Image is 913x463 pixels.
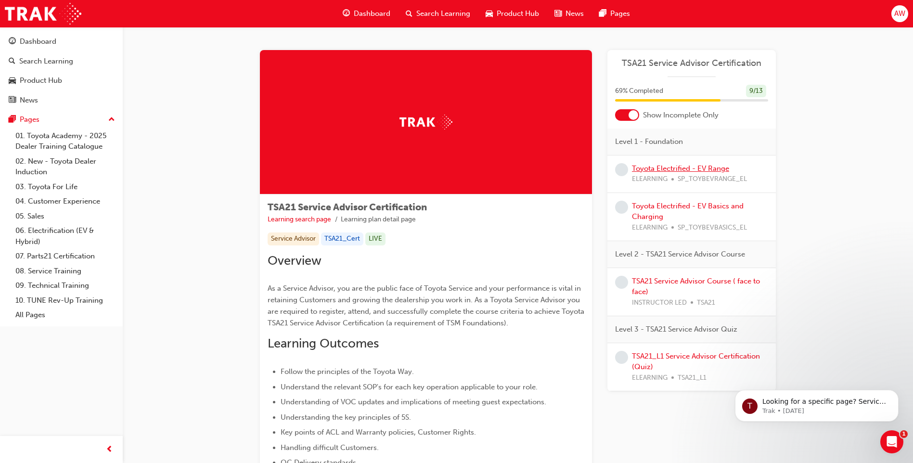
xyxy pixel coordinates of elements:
[478,4,547,24] a: car-iconProduct Hub
[632,174,668,185] span: ELEARNING
[281,398,546,406] span: Understanding of VOC updates and implications of meeting guest expectations.
[281,443,379,452] span: Handling difficult Customers.
[547,4,592,24] a: news-iconNews
[354,8,390,19] span: Dashboard
[268,253,321,268] span: Overview
[106,444,113,456] span: prev-icon
[643,110,719,121] span: Show Incomplete Only
[4,52,119,70] a: Search Learning
[12,180,119,194] a: 03. Toyota For Life
[566,8,584,19] span: News
[268,336,379,351] span: Learning Outcomes
[12,154,119,180] a: 02. New - Toyota Dealer Induction
[615,201,628,214] span: learningRecordVerb_NONE-icon
[894,8,905,19] span: AW
[678,174,747,185] span: SP_TOYBEVRANGE_EL
[281,413,411,422] span: Understanding the key principles of 5S.
[615,351,628,364] span: learningRecordVerb_NONE-icon
[720,370,913,437] iframe: Intercom notifications message
[632,352,760,372] a: TSA21_L1 Service Advisor Certification (Quiz)
[281,383,538,391] span: Understand the relevant SOP's for each key operation applicable to your role.
[108,114,115,126] span: up-icon
[880,430,903,453] iframe: Intercom live chat
[12,223,119,249] a: 06. Electrification (EV & Hybrid)
[891,5,908,22] button: AW
[592,4,638,24] a: pages-iconPages
[746,85,766,98] div: 9 / 13
[632,297,687,309] span: INSTRUCTOR LED
[9,38,16,46] span: guage-icon
[281,367,414,376] span: Follow the principles of the Toyota Way.
[398,4,478,24] a: search-iconSearch Learning
[632,373,668,384] span: ELEARNING
[12,194,119,209] a: 04. Customer Experience
[20,95,38,106] div: News
[281,428,476,437] span: Key points of ACL and Warranty policies, Customer Rights.
[335,4,398,24] a: guage-iconDashboard
[4,111,119,129] button: Pages
[678,373,707,384] span: TSA21_L1
[486,8,493,20] span: car-icon
[12,249,119,264] a: 07. Parts21 Certification
[321,232,363,245] div: TSA21_Cert
[900,430,908,438] span: 1
[343,8,350,20] span: guage-icon
[632,222,668,233] span: ELEARNING
[399,115,452,129] img: Trak
[615,276,628,289] span: learningRecordVerb_NONE-icon
[4,72,119,90] a: Product Hub
[268,215,331,223] a: Learning search page
[678,222,747,233] span: SP_TOYBEVBASICS_EL
[4,91,119,109] a: News
[497,8,539,19] span: Product Hub
[12,264,119,279] a: 08. Service Training
[12,308,119,322] a: All Pages
[4,33,119,51] a: Dashboard
[9,116,16,124] span: pages-icon
[406,8,412,20] span: search-icon
[12,209,119,224] a: 05. Sales
[20,114,39,125] div: Pages
[268,284,586,327] span: As a Service Advisor, you are the public face of Toyota Service and your performance is vital in ...
[268,202,427,213] span: TSA21 Service Advisor Certification
[20,36,56,47] div: Dashboard
[268,232,319,245] div: Service Advisor
[632,202,744,221] a: Toyota Electrified - EV Basics and Charging
[632,277,760,296] a: TSA21 Service Advisor Course ( face to face)
[416,8,470,19] span: Search Learning
[615,86,663,97] span: 69 % Completed
[615,58,768,69] a: TSA21 Service Advisor Certification
[615,249,745,260] span: Level 2 - TSA21 Service Advisor Course
[9,96,16,105] span: news-icon
[9,57,15,66] span: search-icon
[341,214,416,225] li: Learning plan detail page
[12,278,119,293] a: 09. Technical Training
[615,163,628,176] span: learningRecordVerb_NONE-icon
[610,8,630,19] span: Pages
[697,297,715,309] span: TSA21
[554,8,562,20] span: news-icon
[632,164,729,173] a: Toyota Electrified - EV Range
[9,77,16,85] span: car-icon
[12,129,119,154] a: 01. Toyota Academy - 2025 Dealer Training Catalogue
[365,232,386,245] div: LIVE
[615,324,737,335] span: Level 3 - TSA21 Service Advisor Quiz
[615,136,683,147] span: Level 1 - Foundation
[599,8,606,20] span: pages-icon
[5,3,81,25] img: Trak
[20,75,62,86] div: Product Hub
[4,31,119,111] button: DashboardSearch LearningProduct HubNews
[19,56,73,67] div: Search Learning
[12,293,119,308] a: 10. TUNE Rev-Up Training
